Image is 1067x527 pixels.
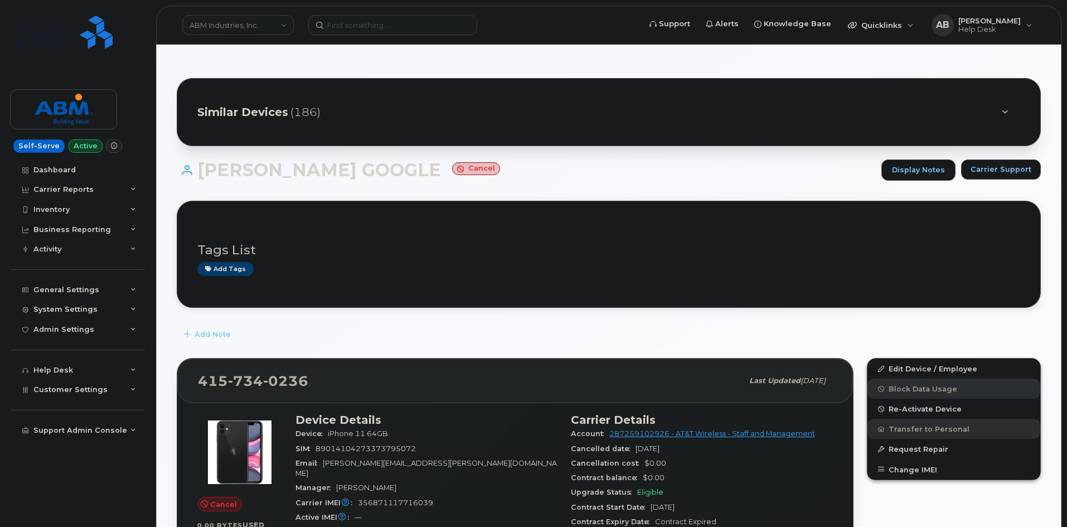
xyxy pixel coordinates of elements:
span: Upgrade Status [571,488,637,496]
img: iPhone_11.jpg [206,419,273,486]
span: Cancel [210,499,237,510]
h3: Carrier Details [571,413,833,427]
span: iPhone 11 64GB [328,429,388,438]
span: Carrier Support [971,164,1031,175]
span: 356871117716039 [358,499,433,507]
span: Re-Activate Device [889,405,962,413]
span: Contract Start Date [571,503,651,511]
button: Carrier Support [961,159,1041,180]
span: Email [295,459,323,467]
button: Block Data Usage [867,379,1040,399]
span: Cancellation cost [571,459,644,467]
span: $0.00 [644,459,666,467]
span: $0.00 [643,473,665,482]
span: Last updated [749,376,801,385]
span: [DATE] [636,444,659,453]
span: [PERSON_NAME][EMAIL_ADDRESS][PERSON_NAME][DOMAIN_NAME] [295,459,557,477]
span: [PERSON_NAME] [336,484,396,492]
h1: [PERSON_NAME] GOOGLE [177,160,876,180]
span: Contract Expired [655,518,716,526]
span: Carrier IMEI [295,499,358,507]
span: 89014104273373795072 [316,444,416,453]
span: (186) [290,104,321,120]
span: Contract balance [571,473,643,482]
h3: Device Details [295,413,557,427]
a: Add tags [197,262,254,276]
span: Contract Expiry Date [571,518,655,526]
button: Change IMEI [867,460,1040,480]
button: Add Note [177,325,240,345]
span: — [355,513,362,521]
span: [DATE] [651,503,675,511]
span: Cancelled date [571,444,636,453]
span: 734 [228,373,263,389]
small: Cancel [452,162,500,175]
button: Re-Activate Device [867,399,1040,419]
a: Edit Device / Employee [867,359,1040,379]
button: Transfer to Personal [867,419,1040,439]
span: Manager [295,484,336,492]
span: SIM [295,444,316,453]
a: 287259102926 - AT&T Wireless - Staff and Management [609,429,815,438]
span: Add Note [195,329,231,340]
button: Request Repair [867,439,1040,459]
span: Similar Devices [197,104,288,120]
span: Device [295,429,328,438]
span: Active IMEI [295,513,355,521]
span: 415 [198,373,308,389]
h3: Tags List [197,243,1020,257]
span: 0236 [263,373,308,389]
span: Account [571,429,609,438]
span: [DATE] [801,376,826,385]
span: Eligible [637,488,663,496]
a: Display Notes [881,159,956,181]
